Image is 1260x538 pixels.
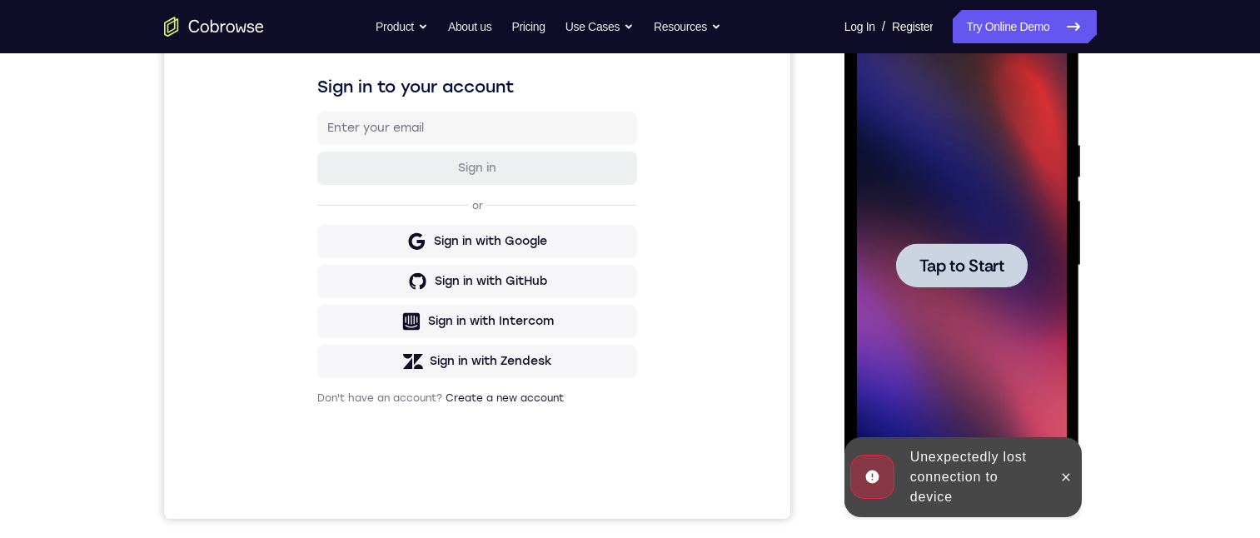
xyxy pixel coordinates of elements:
[882,17,885,37] span: /
[281,431,400,443] a: Create a new account
[153,384,473,417] button: Sign in with Zendesk
[270,272,383,289] div: Sign in with Google
[844,10,875,43] a: Log In
[59,421,205,494] div: Unexpectedly lost connection to device
[448,10,491,43] a: About us
[305,238,322,252] p: or
[654,10,721,43] button: Resources
[565,10,634,43] button: Use Cases
[511,10,545,43] a: Pricing
[153,264,473,297] button: Sign in with Google
[264,352,390,369] div: Sign in with Intercom
[153,431,473,444] p: Don't have an account?
[266,392,388,409] div: Sign in with Zendesk
[164,17,264,37] a: Go to the home page
[376,10,428,43] button: Product
[153,304,473,337] button: Sign in with GitHub
[52,223,183,267] button: Tap to Start
[271,312,383,329] div: Sign in with GitHub
[153,344,473,377] button: Sign in with Intercom
[75,237,160,254] span: Tap to Start
[953,10,1096,43] a: Try Online Demo
[892,10,933,43] a: Register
